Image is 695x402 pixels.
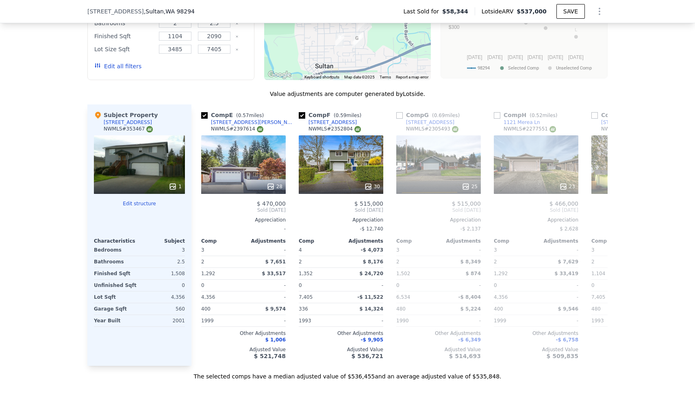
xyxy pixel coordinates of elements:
div: Finished Sqft [94,30,154,42]
div: Other Adjustments [591,330,676,337]
span: $ 514,693 [449,353,481,359]
span: 0.52 [532,113,543,118]
img: NWMLS Logo [354,126,361,133]
span: 1,292 [201,271,215,276]
div: Other Adjustments [396,330,481,337]
div: Comp I [591,111,656,119]
span: 0 [299,282,302,288]
div: Adjustments [439,238,481,244]
text: $300 [449,24,460,30]
span: ( miles) [330,113,365,118]
span: $ 509,835 [547,353,578,359]
span: Sold [DATE] [591,207,676,213]
div: Subject Property [94,111,158,119]
span: -$ 8,404 [458,294,481,300]
button: Keyboard shortcuts [304,74,339,80]
div: Year Built [94,315,138,326]
span: -$ 6,349 [458,337,481,343]
span: $ 7,629 [558,259,578,265]
span: 4,356 [201,294,215,300]
span: 1,352 [299,271,313,276]
span: $ 466,000 [549,200,578,207]
a: [STREET_ADDRESS] [299,119,357,126]
div: Comp [591,238,634,244]
span: $ 536,721 [352,353,383,359]
div: 23 [559,183,575,191]
div: 1993 [591,315,632,326]
span: , Sultan [144,7,195,15]
div: Finished Sqft [94,268,138,279]
img: NWMLS Logo [257,126,263,133]
div: - [343,280,383,291]
div: 618 Date Ave [335,33,344,47]
span: ( miles) [429,113,463,118]
span: 1,104 [591,271,605,276]
div: 404 Hemlock Ct [354,33,363,46]
div: Comp [299,238,341,244]
span: $ 7,651 [265,259,286,265]
span: 336 [299,306,308,312]
div: 2.5 [141,256,185,267]
div: Adjustments [536,238,578,244]
div: Comp [201,238,243,244]
span: 3 [494,247,497,253]
div: Adjusted Value [201,346,286,353]
button: SAVE [556,4,585,19]
div: 560 [141,303,185,315]
div: - [245,315,286,326]
button: Clear [235,48,239,51]
div: 2001 [141,315,185,326]
div: - [538,291,578,303]
span: 3 [396,247,400,253]
div: The selected comps have a median adjusted value of $536,455 and an average adjusted value of $535... [87,366,608,380]
span: 480 [591,306,601,312]
span: Sold [DATE] [201,207,286,213]
span: 7,405 [299,294,313,300]
div: Comp F [299,111,365,119]
div: 2 [201,256,242,267]
div: - [245,291,286,303]
div: Bathrooms [94,256,138,267]
div: Lot Size Sqft [94,43,154,55]
div: - [440,244,481,256]
span: $ 24,720 [359,271,383,276]
div: Unfinished Sqft [94,280,138,291]
div: Appreciation [299,217,383,223]
div: Adjustments [341,238,383,244]
span: 3 [201,247,204,253]
a: Terms (opens in new tab) [380,75,391,79]
text: Unselected Comp [556,65,592,71]
div: - [343,315,383,326]
button: Clear [235,35,239,38]
span: 7,405 [591,294,605,300]
span: Sold [DATE] [494,207,578,213]
span: $ 874 [465,271,481,276]
span: -$ 4,073 [361,247,383,253]
div: Appreciation [591,217,676,223]
a: [STREET_ADDRESS] [396,119,454,126]
div: 809 Fir Ave [358,17,367,31]
span: 0 [591,282,595,288]
span: 0.69 [434,113,445,118]
div: Comp [494,238,536,244]
img: NWMLS Logo [452,126,458,133]
span: $537,000 [517,8,547,15]
div: Other Adjustments [494,330,578,337]
text: Selected Comp [508,65,539,71]
span: $ 2,628 [560,226,578,232]
text: [DATE] [568,54,584,60]
div: 1999 [494,315,534,326]
button: Show Options [591,3,608,20]
div: 2 [591,256,632,267]
span: $ 33,517 [262,271,286,276]
span: 4,356 [494,294,508,300]
span: ( miles) [526,113,560,118]
div: 3 [141,244,185,256]
a: [STREET_ADDRESS] [591,119,649,126]
span: ( miles) [233,113,267,118]
div: [STREET_ADDRESS] [406,119,454,126]
button: Edit all filters [94,62,141,70]
span: 1,292 [494,271,508,276]
span: 3 [591,247,595,253]
div: NWMLS # 2397614 [211,126,263,133]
